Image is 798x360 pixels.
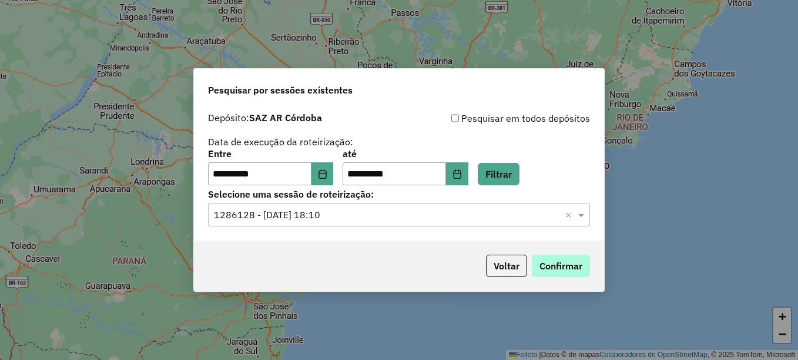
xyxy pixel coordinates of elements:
label: até [343,146,468,161]
button: Elija la fecha [311,162,334,186]
span: Clear all [565,208,575,222]
font: Pesquisar em todos depósitos [461,111,590,125]
label: Depósito: [208,111,322,125]
span: Pesquisar por sessões existentes [208,83,353,97]
strong: SAZ AR Córdoba [249,112,322,124]
label: Entre [208,146,333,161]
label: Selecione uma sessão de roteirização: [208,187,590,201]
button: Confirmar [532,255,590,277]
button: Filtrar [478,163,519,185]
label: Data de execução da roteirização: [208,135,353,149]
button: Voltar [486,255,527,277]
button: Elija la fecha [446,162,468,186]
